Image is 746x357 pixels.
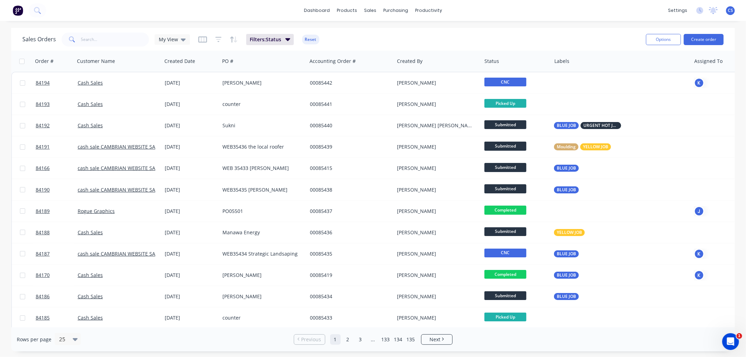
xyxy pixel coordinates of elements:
[36,250,50,257] span: 84187
[165,165,217,172] div: [DATE]
[557,186,576,193] span: BLUE JOB
[165,250,217,257] div: [DATE]
[250,36,281,43] span: Filters: Status
[36,243,78,264] a: 84187
[310,314,388,321] div: 00085433
[36,101,50,108] span: 84193
[583,122,618,129] span: URGENT HOT JOB!!!!
[694,249,704,259] button: K
[22,36,56,43] h1: Sales Orders
[165,314,217,321] div: [DATE]
[412,5,446,16] div: productivity
[78,208,115,214] a: Rogue Graphics
[484,99,526,108] span: Picked Up
[484,142,526,150] span: Submitted
[310,250,388,257] div: 00085435
[397,122,475,129] div: [PERSON_NAME] [PERSON_NAME]
[310,165,388,172] div: 00085415
[222,250,300,257] div: WEB35434 Strategic Landsaping
[397,208,475,215] div: [PERSON_NAME]
[554,229,585,236] button: YELLOW JOB
[583,143,608,150] span: YELLOW JOB
[36,94,78,115] a: 84193
[36,286,78,307] a: 84186
[222,143,300,150] div: WEB35436 the local roofer
[684,34,724,45] button: Create order
[557,143,576,150] span: Moulding
[694,206,704,216] button: J
[36,186,50,193] span: 84190
[310,293,388,300] div: 00085434
[484,313,526,321] span: Picked Up
[310,58,356,65] div: Accounting Order #
[330,334,341,345] a: Page 1 is your current page
[17,336,51,343] span: Rows per page
[78,272,103,278] a: Cash Sales
[381,334,391,345] a: Page 133
[36,115,78,136] a: 84192
[397,250,475,257] div: [PERSON_NAME]
[484,227,526,236] span: Submitted
[302,35,319,44] button: Reset
[397,272,475,279] div: [PERSON_NAME]
[665,5,691,16] div: settings
[554,58,569,65] div: Labels
[310,101,388,108] div: 00085441
[222,293,300,300] div: [PERSON_NAME]
[36,222,78,243] a: 84188
[557,272,576,279] span: BLUE JOB
[165,122,217,129] div: [DATE]
[397,101,475,108] div: [PERSON_NAME]
[222,272,300,279] div: [PERSON_NAME]
[36,72,78,93] a: 84194
[397,186,475,193] div: [PERSON_NAME]
[36,201,78,222] a: 84189
[35,58,54,65] div: Order #
[484,291,526,300] span: Submitted
[36,208,50,215] span: 84189
[222,314,300,321] div: counter
[310,229,388,236] div: 00085436
[81,33,149,47] input: Search...
[484,184,526,193] span: Submitted
[393,334,404,345] a: Page 134
[36,143,50,150] span: 84191
[554,165,579,172] button: BLUE JOB
[36,136,78,157] a: 84191
[246,34,294,45] button: Filters:Status
[421,336,452,343] a: Next page
[78,186,163,193] a: cash sale CAMBRIAN WEBSITE SALES
[36,122,50,129] span: 84192
[310,122,388,129] div: 00085440
[429,336,440,343] span: Next
[484,249,526,257] span: CNC
[397,293,475,300] div: [PERSON_NAME]
[77,58,115,65] div: Customer Name
[36,229,50,236] span: 84188
[222,122,300,129] div: Sukni
[484,206,526,214] span: Completed
[36,293,50,300] span: 84186
[222,208,300,215] div: PO05501
[165,101,217,108] div: [DATE]
[554,250,579,257] button: BLUE JOB
[557,250,576,257] span: BLUE JOB
[301,336,321,343] span: Previous
[380,5,412,16] div: purchasing
[557,165,576,172] span: BLUE JOB
[557,293,576,300] span: BLUE JOB
[165,79,217,86] div: [DATE]
[694,270,704,280] button: K
[36,179,78,200] a: 84190
[484,270,526,279] span: Completed
[78,314,103,321] a: Cash Sales
[737,333,742,339] span: 1
[554,186,579,193] button: BLUE JOB
[222,79,300,86] div: [PERSON_NAME]
[397,229,475,236] div: [PERSON_NAME]
[222,229,300,236] div: Manawa Energy
[368,334,378,345] a: Jump forward
[13,5,23,16] img: Factory
[397,58,422,65] div: Created By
